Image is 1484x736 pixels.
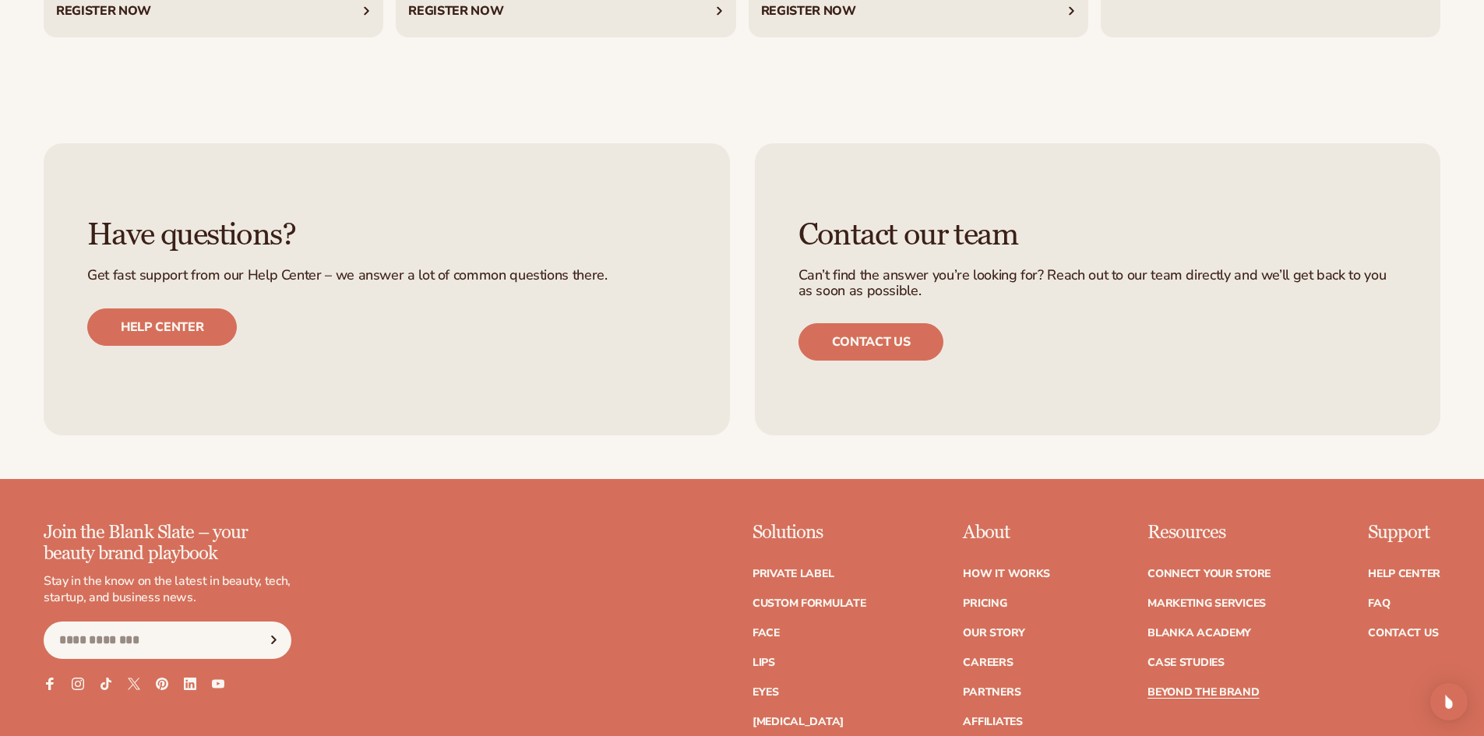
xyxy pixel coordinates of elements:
[753,598,866,609] a: Custom formulate
[1147,687,1260,698] a: Beyond the brand
[1368,598,1390,609] a: FAQ
[1430,683,1468,720] div: Open Intercom Messenger
[753,657,775,668] a: Lips
[87,218,686,252] h3: Have questions?
[753,717,844,727] a: [MEDICAL_DATA]
[1147,598,1266,609] a: Marketing services
[798,323,944,361] a: Contact us
[963,657,1013,668] a: Careers
[798,218,1398,252] h3: Contact our team
[963,717,1022,727] a: Affiliates
[1368,569,1440,579] a: Help Center
[963,598,1006,609] a: Pricing
[798,268,1398,299] p: Can’t find the answer you’re looking for? Reach out to our team directly and we’ll get back to yo...
[1368,523,1440,543] p: Support
[1147,657,1225,668] a: Case Studies
[753,687,779,698] a: Eyes
[963,687,1020,698] a: Partners
[1368,628,1438,639] a: Contact Us
[44,523,291,564] p: Join the Blank Slate – your beauty brand playbook
[963,523,1050,543] p: About
[1147,569,1271,579] a: Connect your store
[44,573,291,606] p: Stay in the know on the latest in beauty, tech, startup, and business news.
[87,308,237,346] a: Help center
[753,523,866,543] p: Solutions
[963,569,1050,579] a: How It Works
[256,622,291,659] button: Subscribe
[1147,523,1271,543] p: Resources
[753,569,834,579] a: Private label
[1147,628,1251,639] a: Blanka Academy
[87,268,686,283] p: Get fast support from our Help Center – we answer a lot of common questions there.
[963,628,1024,639] a: Our Story
[753,628,780,639] a: Face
